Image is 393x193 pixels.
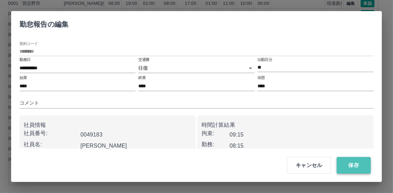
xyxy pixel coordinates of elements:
[19,57,31,62] label: 勤務日
[138,75,146,80] label: 終業
[19,75,27,80] label: 始業
[202,121,369,129] p: 時間計算結果
[24,121,191,129] p: 社員情報
[287,157,331,174] button: キャンセル
[202,129,229,138] p: 拘束:
[81,132,103,138] b: 0049183
[81,143,127,149] b: [PERSON_NAME]
[11,11,77,35] h2: 勤怠報告の編集
[229,143,244,149] b: 08:15
[138,63,254,73] div: 往復
[257,57,272,62] label: 出勤区分
[337,157,371,174] button: 保存
[24,140,78,149] p: 社員名:
[202,140,229,149] p: 勤務:
[24,129,78,138] p: 社員番号:
[257,75,265,80] label: 休憩
[19,41,38,46] label: 契約コード
[138,57,149,62] label: 交通費
[229,132,244,138] b: 09:15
